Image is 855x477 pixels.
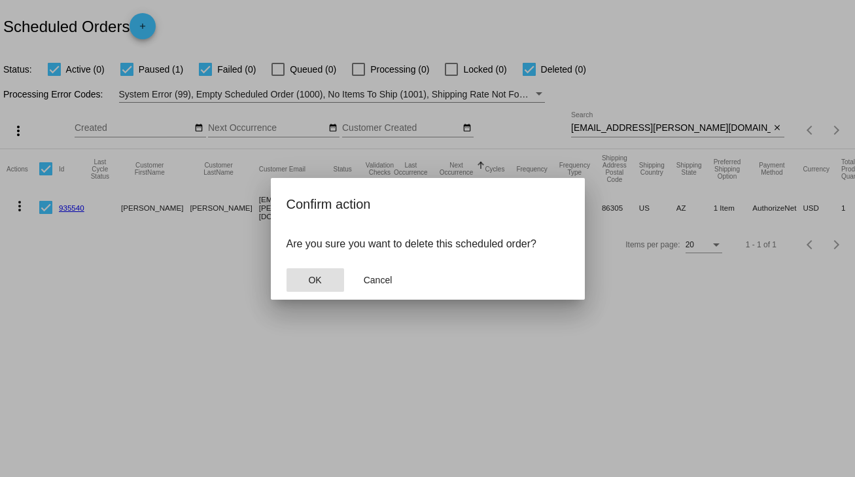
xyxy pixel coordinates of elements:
button: Close dialog [349,268,407,292]
button: Close dialog [287,268,344,292]
p: Are you sure you want to delete this scheduled order? [287,238,569,250]
span: OK [308,275,321,285]
span: Cancel [364,275,393,285]
h2: Confirm action [287,194,569,215]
